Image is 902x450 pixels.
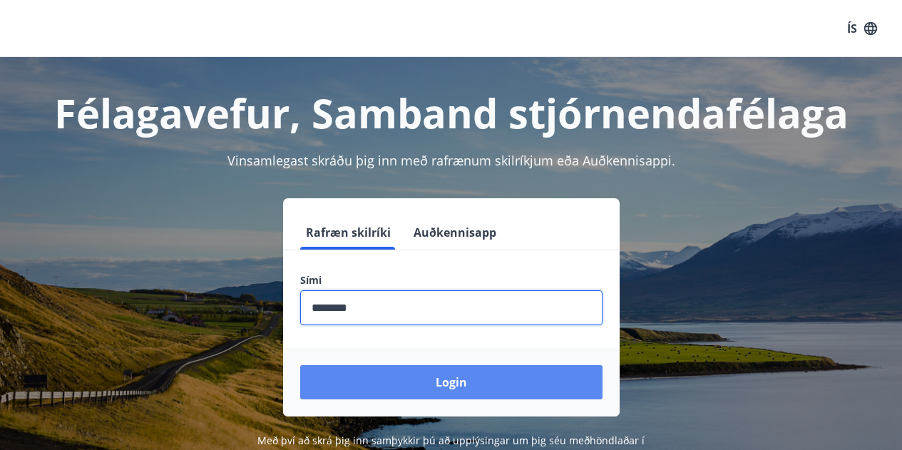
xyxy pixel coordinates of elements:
h1: Félagavefur, Samband stjórnendafélaga [17,86,885,140]
span: Vinsamlegast skráðu þig inn með rafrænum skilríkjum eða Auðkennisappi. [227,152,675,169]
button: ÍS [839,16,885,41]
button: Auðkennisapp [408,215,502,250]
button: Rafræn skilríki [300,215,396,250]
label: Sími [300,273,603,287]
button: Login [300,365,603,399]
